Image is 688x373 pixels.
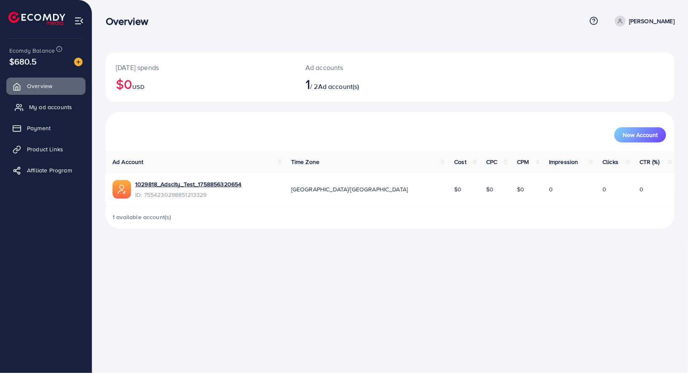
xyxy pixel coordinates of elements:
[454,158,466,166] span: Cost
[106,15,155,27] h3: Overview
[291,158,319,166] span: Time Zone
[454,185,461,193] span: $0
[549,158,578,166] span: Impression
[8,12,65,25] img: logo
[318,82,359,91] span: Ad account(s)
[6,162,86,179] a: Affiliate Program
[602,158,618,166] span: Clicks
[27,166,72,174] span: Affiliate Program
[640,185,643,193] span: 0
[112,213,171,221] span: 1 available account(s)
[9,46,55,55] span: Ecomdy Balance
[29,103,72,111] span: My ad accounts
[305,62,428,72] p: Ad accounts
[6,99,86,115] a: My ad accounts
[112,180,131,199] img: ic-ads-acc.e4c84228.svg
[135,191,241,199] span: ID: 7554230298851213329
[549,185,553,193] span: 0
[6,78,86,94] a: Overview
[116,76,285,92] h2: $0
[305,74,310,94] span: 1
[6,141,86,158] a: Product Links
[629,16,675,26] p: [PERSON_NAME]
[132,83,144,91] span: USD
[74,58,83,66] img: image
[611,16,675,27] a: [PERSON_NAME]
[74,16,84,26] img: menu
[291,185,408,193] span: [GEOGRAPHIC_DATA]/[GEOGRAPHIC_DATA]
[305,76,428,92] h2: / 2
[27,124,51,132] span: Payment
[517,185,524,193] span: $0
[486,158,497,166] span: CPC
[135,180,241,188] a: 1029818_Adscity_Test_1758856320654
[6,120,86,137] a: Payment
[602,185,606,193] span: 0
[116,62,285,72] p: [DATE] spends
[640,158,659,166] span: CTR (%)
[27,82,52,90] span: Overview
[486,185,493,193] span: $0
[614,127,666,142] button: New Account
[27,145,63,153] span: Product Links
[9,55,37,67] span: $680.5
[517,158,529,166] span: CPM
[112,158,144,166] span: Ad Account
[623,132,658,138] span: New Account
